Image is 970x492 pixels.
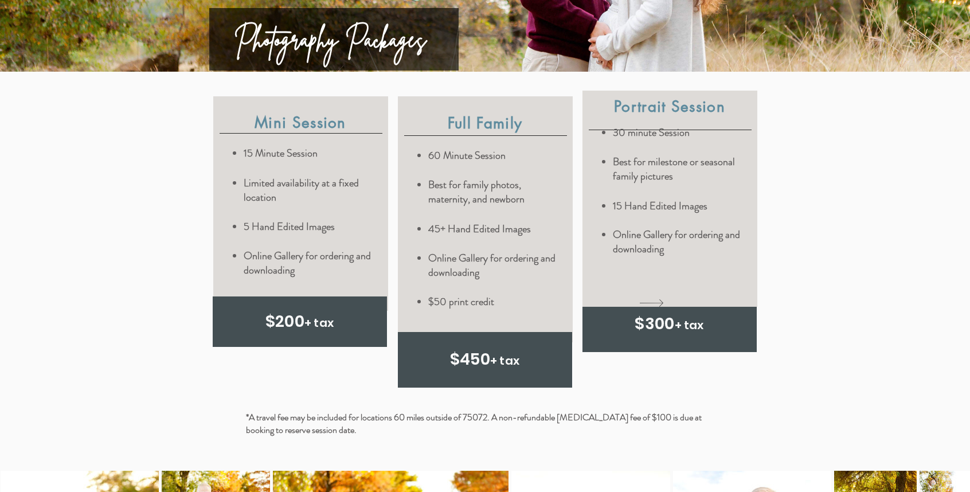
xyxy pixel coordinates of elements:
span: Best for family photos, maternity, and newborn [428,177,525,206]
span: $200 [265,310,304,333]
div: content changes on hover [398,96,573,342]
span: 15 Hand Edited Images [613,198,707,213]
span: Limited availability at a fixed location [244,175,359,205]
div: content changes on hover [582,91,757,307]
span: Photography Packages [234,24,426,55]
span: 60 Minute Session [428,148,506,163]
span: 45+ Hand Edited Images [428,221,531,236]
span: Best for milestone or seasonal family pictures [613,154,735,183]
span: *A travel fee may be included for locations 60 miles outside of 75072. A non-refundable [MEDICAL_... [246,411,702,436]
span: $300 [635,313,674,335]
span: Online Gallery for ordering and downloading [244,248,371,278]
span: + tax [490,353,519,369]
span: Mini Session [255,113,346,132]
div: content changes on hover [213,96,388,311]
span: 5 Hand Edited Images [244,219,335,234]
span: Online Gallery for ordering and downloading [613,227,740,256]
span: + tax [304,315,334,331]
span: Online Gallery for ordering and downloading [428,251,556,280]
span: $50 print credit [428,294,494,309]
span: Full Family [448,114,522,133]
span: Portrait Session [614,97,725,116]
span: 30 minute Session [613,125,690,140]
iframe: Wix Chat [916,438,970,492]
span: 15 Minute Session [244,146,318,161]
span: + tax [675,317,704,333]
span: $450 [450,348,490,370]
